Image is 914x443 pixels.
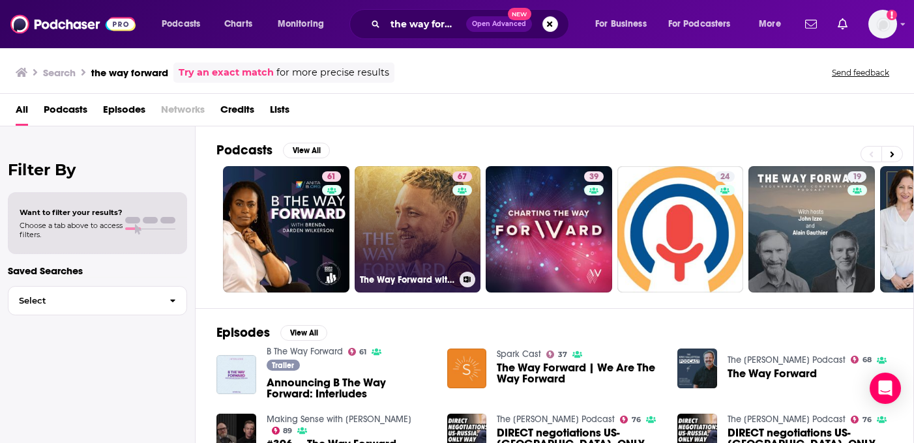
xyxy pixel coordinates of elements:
a: The Way Forward | We Are The Way Forward [497,362,662,384]
button: open menu [153,14,217,35]
h2: Episodes [216,324,270,341]
a: 39 [486,166,612,293]
button: Send feedback [828,67,893,78]
a: 61 [223,166,349,293]
a: 19 [748,166,875,293]
a: EpisodesView All [216,324,327,341]
span: 24 [720,171,730,184]
a: The Duran Podcast [497,414,615,425]
a: The Kris Vallotton Podcast [728,354,846,365]
span: 76 [632,417,641,423]
a: The Way Forward [728,368,817,379]
span: Networks [161,99,205,126]
a: 67The Way Forward with [PERSON_NAME] [355,166,481,293]
a: 61 [348,348,367,356]
a: 24 [617,166,744,293]
button: open menu [586,14,663,35]
button: open menu [750,14,797,35]
a: Show notifications dropdown [800,13,822,35]
span: Trailer [272,362,294,369]
h3: Search [43,66,76,79]
span: Open Advanced [472,21,526,27]
span: 37 [558,352,567,358]
svg: Add a profile image [887,10,897,20]
button: Open AdvancedNew [466,16,532,32]
a: Try an exact match [179,65,274,80]
button: View All [280,325,327,341]
a: 68 [851,356,872,364]
a: 76 [620,416,641,423]
a: 61 [322,171,341,182]
div: Open Intercom Messenger [870,373,901,404]
p: Saved Searches [8,264,187,277]
input: Search podcasts, credits, & more... [385,14,466,35]
a: Making Sense with Sam Harris [267,414,411,425]
span: 61 [359,349,366,355]
span: 39 [589,171,598,184]
span: New [508,8,531,20]
span: Logged in as teisenbe [868,10,897,38]
span: 89 [283,428,292,434]
a: Spark Cast [497,349,541,360]
span: 76 [862,417,872,423]
a: 37 [546,350,567,358]
a: 76 [851,416,872,423]
div: Search podcasts, credits, & more... [362,9,582,39]
a: 67 [452,171,472,182]
span: Choose a tab above to access filters. [20,221,123,239]
span: Select [8,296,159,305]
img: Podchaser - Follow, Share and Rate Podcasts [10,12,136,36]
img: The Way Forward | We Are The Way Forward [447,349,487,388]
a: Episodes [103,99,145,126]
h3: the way forward [91,66,168,79]
span: Charts [224,15,252,33]
button: open menu [269,14,341,35]
span: For Business [595,15,647,33]
h2: Podcasts [216,142,273,158]
a: Announcing B The Way Forward: Interludes [267,377,432,399]
a: Lists [270,99,289,126]
a: Charts [216,14,260,35]
a: 24 [715,171,735,182]
span: Monitoring [278,15,324,33]
span: for more precise results [276,65,389,80]
span: More [759,15,781,33]
button: View All [283,143,330,158]
img: User Profile [868,10,897,38]
span: Want to filter your results? [20,208,123,217]
button: Select [8,286,187,315]
span: Podcasts [162,15,200,33]
a: 19 [848,171,866,182]
span: 61 [327,171,336,184]
img: Announcing B The Way Forward: Interludes [216,355,256,395]
a: Show notifications dropdown [833,13,853,35]
a: PodcastsView All [216,142,330,158]
a: The Duran Podcast [728,414,846,425]
a: B The Way Forward [267,346,343,357]
a: Podcasts [44,99,87,126]
button: open menu [660,14,750,35]
h2: Filter By [8,160,187,179]
a: 39 [584,171,604,182]
a: Credits [220,99,254,126]
span: 19 [853,171,861,184]
button: Show profile menu [868,10,897,38]
span: For Podcasters [668,15,731,33]
span: 67 [458,171,467,184]
a: 89 [272,427,293,435]
img: The Way Forward [677,349,717,388]
span: 68 [862,357,872,363]
a: All [16,99,28,126]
